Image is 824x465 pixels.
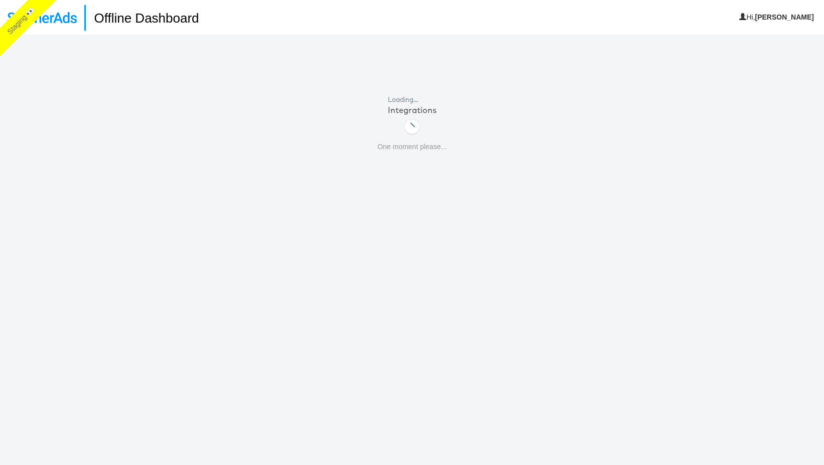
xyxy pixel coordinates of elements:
[388,95,437,104] div: Loading...
[755,13,814,21] b: [PERSON_NAME]
[84,5,199,31] h1: Offline Dashboard
[377,142,447,152] p: One moment please...
[8,12,77,23] img: StitcherAds
[388,104,437,116] div: Integrations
